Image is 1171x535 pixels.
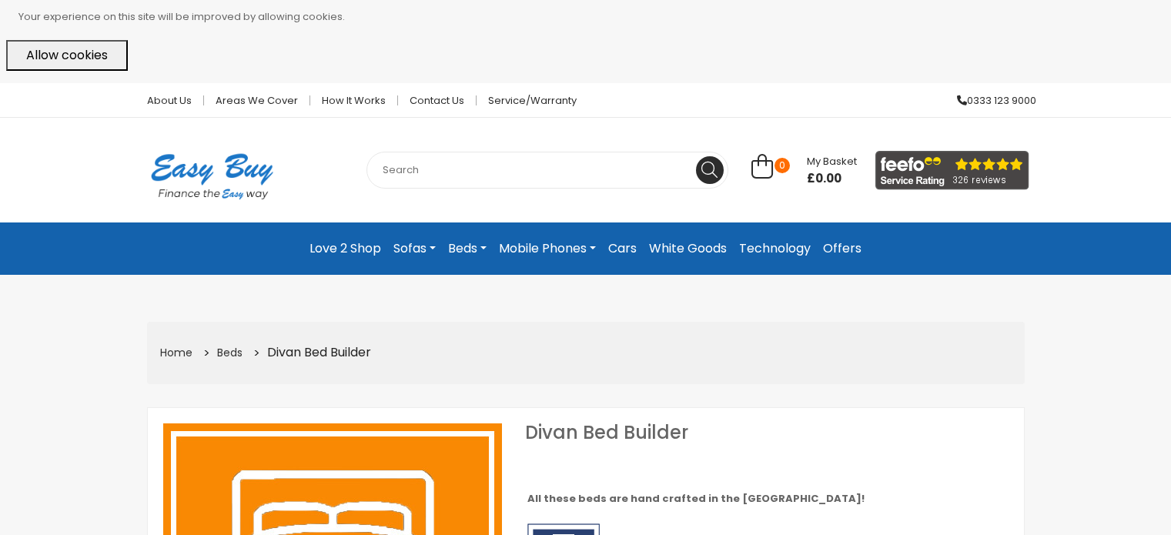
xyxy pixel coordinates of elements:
[136,95,204,105] a: About Us
[807,154,857,169] span: My Basket
[366,152,728,189] input: Search
[387,235,442,262] a: Sofas
[18,6,1165,28] p: Your experience on this site will be improved by allowing cookies.
[248,341,373,365] li: Divan Bed Builder
[751,162,857,180] a: 0 My Basket £0.00
[817,235,868,262] a: Offers
[160,345,192,360] a: Home
[398,95,477,105] a: Contact Us
[493,235,602,262] a: Mobile Phones
[527,491,865,506] strong: All these beds are hand crafted in the [GEOGRAPHIC_DATA]!
[442,235,493,262] a: Beds
[217,345,243,360] a: Beds
[6,40,128,71] button: Allow cookies
[204,95,310,105] a: Areas we cover
[733,235,817,262] a: Technology
[525,423,1009,442] h3: Divan Bed Builder
[807,171,857,186] span: £0.00
[643,235,733,262] a: White Goods
[775,158,790,173] span: 0
[875,151,1029,190] img: feefo_logo
[602,235,643,262] a: Cars
[310,95,398,105] a: How it works
[945,95,1036,105] a: 0333 123 9000
[303,235,387,262] a: Love 2 Shop
[136,133,289,219] img: Easy Buy
[477,95,577,105] a: Service/Warranty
